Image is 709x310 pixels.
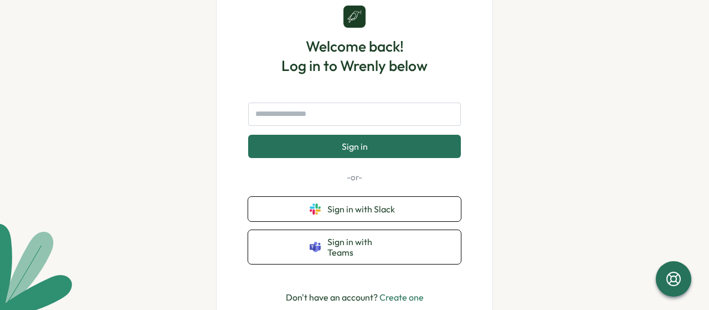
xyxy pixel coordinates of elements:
button: Sign in with Slack [248,197,461,221]
button: Sign in [248,135,461,158]
p: Don't have an account? [286,291,424,304]
span: Sign in with Teams [327,237,399,257]
a: Create one [379,292,424,303]
p: -or- [248,171,461,184]
span: Sign in with Slack [327,204,399,214]
span: Sign in [342,141,368,151]
button: Sign in with Teams [248,230,461,264]
h1: Welcome back! Log in to Wrenly below [281,37,428,75]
